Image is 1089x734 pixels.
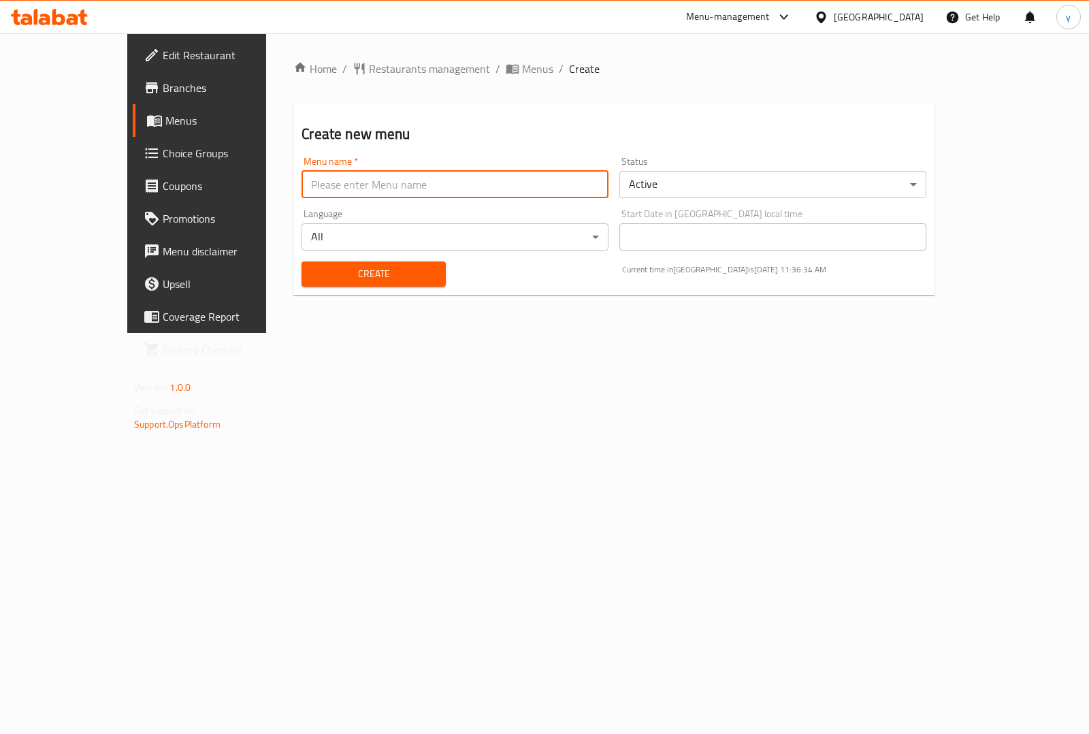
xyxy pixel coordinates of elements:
[834,10,924,25] div: [GEOGRAPHIC_DATA]
[163,80,298,96] span: Branches
[134,415,221,433] a: Support.OpsPlatform
[133,104,309,137] a: Menus
[312,266,434,283] span: Create
[522,61,553,77] span: Menus
[622,264,926,276] p: Current time in [GEOGRAPHIC_DATA] is [DATE] 11:36:34 AM
[163,276,298,292] span: Upsell
[134,379,167,396] span: Version:
[133,235,309,268] a: Menu disclaimer
[133,268,309,300] a: Upsell
[163,210,298,227] span: Promotions
[559,61,564,77] li: /
[1066,10,1071,25] span: y
[133,170,309,202] a: Coupons
[686,9,770,25] div: Menu-management
[302,261,445,287] button: Create
[163,47,298,63] span: Edit Restaurant
[495,61,500,77] li: /
[569,61,600,77] span: Create
[163,145,298,161] span: Choice Groups
[293,61,337,77] a: Home
[163,178,298,194] span: Coupons
[342,61,347,77] li: /
[506,61,553,77] a: Menus
[133,300,309,333] a: Coverage Report
[619,171,926,198] div: Active
[169,379,191,396] span: 1.0.0
[293,61,934,77] nav: breadcrumb
[302,223,608,251] div: All
[165,112,298,129] span: Menus
[133,39,309,71] a: Edit Restaurant
[133,137,309,170] a: Choice Groups
[163,341,298,357] span: Grocery Checklist
[369,61,490,77] span: Restaurants management
[133,333,309,366] a: Grocery Checklist
[133,71,309,104] a: Branches
[302,171,608,198] input: Please enter Menu name
[163,308,298,325] span: Coverage Report
[302,124,926,144] h2: Create new menu
[134,402,197,419] span: Get support on:
[353,61,490,77] a: Restaurants management
[163,243,298,259] span: Menu disclaimer
[133,202,309,235] a: Promotions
